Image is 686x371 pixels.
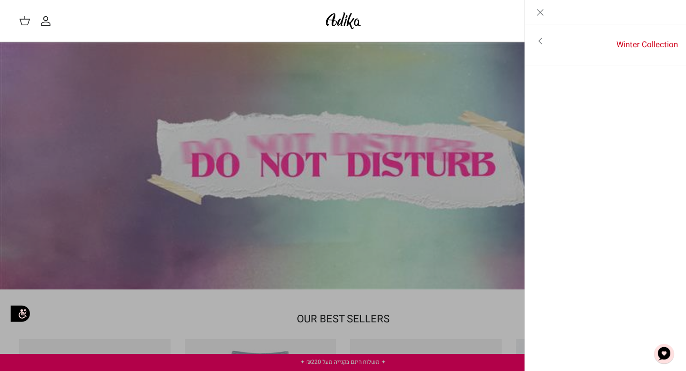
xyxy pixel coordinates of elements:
[323,10,363,32] img: Adika IL
[7,301,33,327] img: accessibility_icon02.svg
[40,15,55,27] a: החשבון שלי
[650,340,678,368] button: צ'אט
